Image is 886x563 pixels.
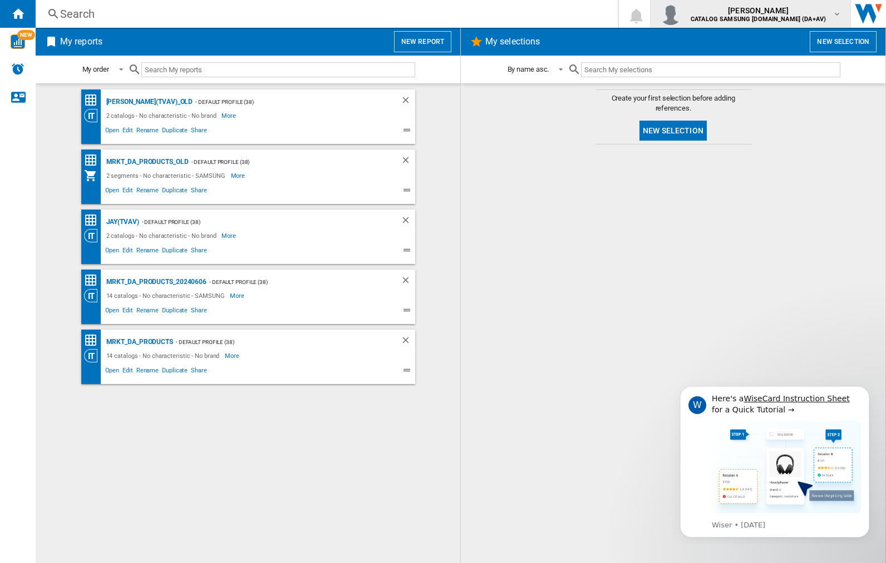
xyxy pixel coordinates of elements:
span: Open [104,125,121,138]
h2: My reports [58,31,105,52]
span: More [231,169,247,182]
span: Duplicate [160,245,189,258]
span: Duplicate [160,305,189,318]
div: - Default profile (38) [206,275,378,289]
div: - Default profile (38) [193,95,378,109]
span: Open [104,245,121,258]
div: My order [82,65,109,73]
span: Duplicate [160,365,189,378]
div: Delete [401,155,415,169]
div: 2 segments - No characteristic - SAMSUNG [104,169,231,182]
div: Delete [401,275,415,289]
button: New selection [639,121,707,141]
span: More [221,229,238,242]
div: Search [60,6,589,22]
div: Delete [401,95,415,109]
button: New report [394,31,451,52]
div: Price Matrix [84,213,104,227]
span: Share [189,245,209,258]
span: Duplicate [160,125,189,138]
div: Category View [84,229,104,242]
div: Price Matrix [84,93,104,107]
span: Rename [135,245,160,258]
span: More [225,349,241,362]
div: [PERSON_NAME](TVAV)_old [104,95,193,109]
span: Share [189,305,209,318]
div: Delete [401,215,415,229]
span: Share [189,125,209,138]
span: Open [104,365,121,378]
div: JAY(TVAV) [104,215,139,229]
span: Create your first selection before adding references. [595,93,751,113]
div: - Default profile (38) [139,215,378,229]
span: Rename [135,125,160,138]
span: Duplicate [160,185,189,198]
span: Rename [135,305,160,318]
h2: My selections [483,31,542,52]
span: More [221,109,238,122]
button: New selection [810,31,877,52]
div: Price Matrix [84,153,104,167]
span: [PERSON_NAME] [691,5,826,16]
div: - Default profile (38) [189,155,378,169]
input: Search My selections [581,62,840,77]
div: Category View [84,109,104,122]
img: alerts-logo.svg [11,62,24,76]
div: Category View [84,349,104,362]
span: NEW [17,30,35,40]
span: Edit [121,305,135,318]
input: Search My reports [141,62,415,77]
div: MRKT_DA_PRODUCTS_OLD [104,155,189,169]
span: Open [104,305,121,318]
img: wise-card.svg [11,34,25,49]
div: MRKT_DA_PRODUCTS_20240606 [104,275,207,289]
div: 2 catalogs - No characteristic - No brand [104,229,222,242]
span: Rename [135,185,160,198]
div: 14 catalogs - No characteristic - No brand [104,349,225,362]
div: - Default profile (38) [173,335,378,349]
div: MRKT_DA_PRODUCTS [104,335,173,349]
span: Rename [135,365,160,378]
div: My Assortment [84,169,104,182]
span: Edit [121,125,135,138]
span: More [230,289,246,302]
img: profile.jpg [659,3,682,25]
span: Open [104,185,121,198]
span: Share [189,185,209,198]
span: Edit [121,245,135,258]
div: Price Matrix [84,273,104,287]
div: 2 catalogs - No characteristic - No brand [104,109,222,122]
iframe: Intercom notifications message [663,376,886,544]
div: Category View [84,289,104,302]
div: 14 catalogs - No characteristic - SAMSUNG [104,289,230,302]
b: CATALOG SAMSUNG [DOMAIN_NAME] (DA+AV) [691,16,826,23]
div: Delete [401,335,415,349]
span: Edit [121,365,135,378]
span: Share [189,365,209,378]
div: By name asc. [508,65,549,73]
span: Edit [121,185,135,198]
div: Price Matrix [84,333,104,347]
